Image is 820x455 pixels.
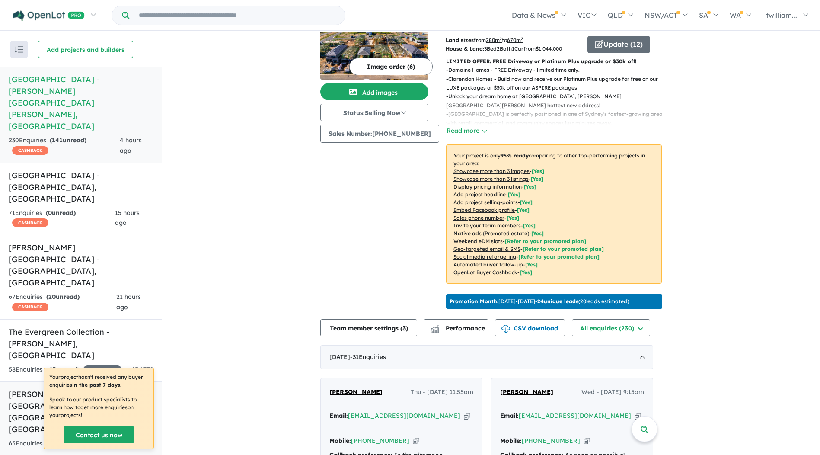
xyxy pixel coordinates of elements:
u: Geo-targeted email & SMS [453,246,520,252]
p: - Clarendon Homes - Build now and receive our Platinum Plus upgrade for free on our LUXE packages... [446,75,669,93]
span: [ Yes ] [508,191,520,198]
button: Copy [635,411,641,420]
div: 67 Enquir ies [9,292,116,313]
a: [PHONE_NUMBER] [522,437,580,445]
a: [EMAIL_ADDRESS][DOMAIN_NAME] [519,412,631,420]
span: [Refer to your promoted plan] [523,246,604,252]
span: to [502,37,523,43]
strong: Mobile: [329,437,351,445]
span: - 31 Enquir ies [350,353,386,361]
span: 4 hours ago [120,136,142,154]
u: 280 m [486,37,502,43]
p: Bed Bath Car from [446,45,581,53]
strong: ( unread) [46,209,76,217]
div: 71 Enquir ies [9,208,115,229]
button: CSV download [495,319,565,336]
h5: The Evergreen Collection - [PERSON_NAME] , [GEOGRAPHIC_DATA] [9,326,153,361]
u: Display pricing information [453,183,522,190]
span: [ Yes ] [520,199,533,205]
p: LIMITED OFFER: FREE Driveway or Platinum Plus upgrade or $30k off! [446,57,662,66]
span: [Yes] [520,269,532,276]
span: 0 [48,209,52,217]
button: Status:Selling Now [320,104,428,121]
span: 141 [52,136,63,144]
span: [Refer to your promoted plan] [505,238,586,244]
button: Copy [464,411,470,420]
span: [ Yes ] [507,215,519,221]
span: [ Yes ] [531,176,543,182]
span: 45 [48,365,56,373]
span: [DATE] [132,365,153,373]
button: Add images [320,83,428,100]
span: 3 [402,324,406,332]
u: get more enquiries [80,404,128,410]
u: 1 [512,45,514,52]
u: Social media retargeting [453,253,516,260]
span: Thu - [DATE] 11:55am [411,387,473,397]
span: CASHBACK [12,146,48,155]
img: line-chart.svg [431,325,439,330]
button: Performance [424,319,488,336]
a: [PERSON_NAME] [500,387,553,397]
u: $ 1,044,000 [536,45,562,52]
div: [DATE] [320,345,653,369]
p: Speak to our product specialists to learn how to on your projects ! [49,396,148,419]
p: - Domaine Homes - FREE Driveway - limited time only. [446,66,669,74]
sup: 2 [521,36,523,41]
a: [EMAIL_ADDRESS][DOMAIN_NAME] [348,412,460,420]
div: 230 Enquir ies [9,135,120,156]
input: Try estate name, suburb, builder or developer [131,6,343,25]
img: download icon [501,325,510,333]
h5: [GEOGRAPHIC_DATA] - [PERSON_NAME][GEOGRAPHIC_DATA][PERSON_NAME] , [GEOGRAPHIC_DATA] [9,74,153,132]
u: 670 m [507,37,523,43]
u: OpenLot Buyer Cashback [453,269,517,276]
span: [ Yes ] [523,222,536,229]
img: Openlot PRO Logo White [13,10,85,21]
span: Performance [432,324,485,332]
div: 65 Enquir ies [9,439,115,449]
button: Read more [446,126,487,136]
sup: 2 [500,36,502,41]
strong: ( unread) [46,293,80,301]
b: Promotion Month: [450,298,498,304]
u: Weekend eDM slots [453,238,503,244]
u: Embed Facebook profile [453,207,515,213]
span: [Refer to your promoted plan] [518,253,600,260]
div: 58 Enquir ies [9,365,122,375]
span: CASHBACK [12,218,48,227]
b: 24 unique leads [537,298,578,304]
span: 40 % READY [83,365,122,374]
u: Invite your team members [453,222,521,229]
img: Fairwood Rise Estate - Rouse Hill [320,15,428,80]
button: Sales Number:[PHONE_NUMBER] [320,125,439,143]
span: [Yes] [531,230,544,237]
strong: ( unread) [50,136,86,144]
h5: [PERSON_NAME][GEOGRAPHIC_DATA] - [GEOGRAPHIC_DATA] , [GEOGRAPHIC_DATA] [9,388,153,435]
button: Team member settings (3) [320,319,417,336]
u: Automated buyer follow-up [453,261,523,268]
span: [ Yes ] [524,183,536,190]
p: Your project hasn't received any buyer enquiries [49,373,148,389]
b: House & Land: [446,45,484,52]
span: [PERSON_NAME] [329,388,383,396]
h5: [PERSON_NAME][GEOGRAPHIC_DATA] - [GEOGRAPHIC_DATA] , [GEOGRAPHIC_DATA] [9,242,153,288]
button: Image order (6) [349,58,433,75]
a: [PHONE_NUMBER] [351,437,409,445]
button: All enquiries (230) [572,319,650,336]
u: Sales phone number [453,215,504,221]
u: Showcase more than 3 images [453,168,530,174]
p: [DATE] - [DATE] - ( 20 leads estimated) [450,298,629,305]
span: [Yes] [525,261,538,268]
p: - [GEOGRAPHIC_DATA] is perfectly positioned in one of Sydney's fastest-growing areas, with retail... [446,110,669,128]
img: sort.svg [15,46,23,53]
p: from [446,36,581,45]
span: [PERSON_NAME] [500,388,553,396]
u: 3 [484,45,487,52]
b: in the past 7 days. [72,381,121,388]
b: Land sizes [446,37,474,43]
strong: Email: [329,412,348,420]
strong: Mobile: [500,437,522,445]
a: Contact us now [64,426,134,443]
span: Wed - [DATE] 9:15am [581,387,644,397]
u: 2 [497,45,500,52]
